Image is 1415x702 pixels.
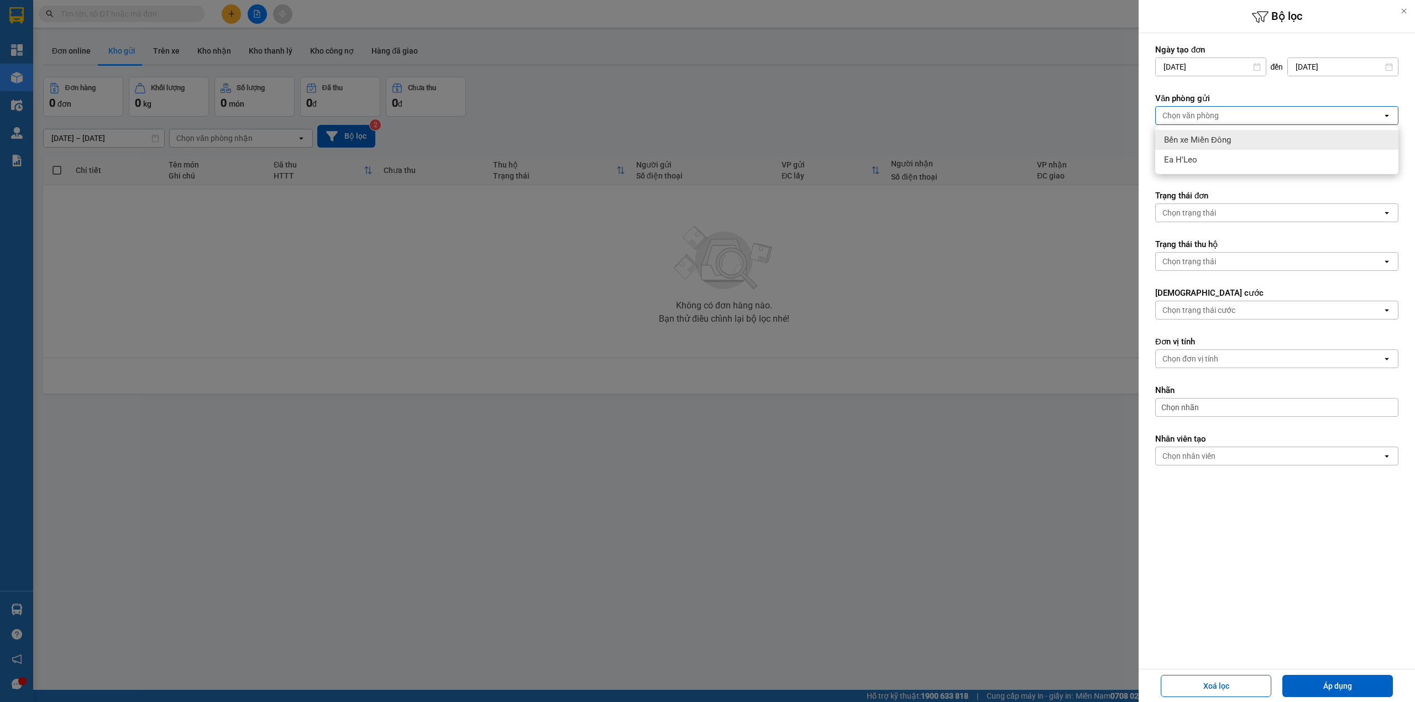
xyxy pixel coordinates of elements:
svg: open [1382,452,1391,460]
span: Bến xe Miền Đông [1164,134,1231,145]
span: Ea H'Leo [1164,154,1197,165]
button: Xoá lọc [1161,675,1271,697]
span: Chọn nhãn [1161,402,1199,413]
label: Trạng thái đơn [1155,190,1398,201]
div: Chọn trạng thái [1162,256,1216,267]
span: đến [1271,61,1283,72]
input: Select a date. [1288,58,1398,76]
svg: open [1382,208,1391,217]
svg: open [1382,257,1391,266]
div: Chọn nhân viên [1162,450,1215,462]
ul: Menu [1155,125,1398,174]
h6: Bộ lọc [1139,8,1415,25]
div: Chọn trạng thái cước [1162,305,1235,316]
label: Trạng thái thu hộ [1155,239,1398,250]
button: Áp dụng [1282,675,1393,697]
div: Chọn trạng thái [1162,207,1216,218]
label: Nhân viên tạo [1155,433,1398,444]
label: Đơn vị tính [1155,336,1398,347]
label: [DEMOGRAPHIC_DATA] cước [1155,287,1398,298]
label: Ngày tạo đơn [1155,44,1398,55]
svg: open [1382,306,1391,315]
label: Văn phòng gửi [1155,93,1398,104]
input: Select a date. [1156,58,1266,76]
div: Chọn văn phòng [1162,110,1219,121]
svg: open [1382,111,1391,120]
svg: open [1382,354,1391,363]
label: Nhãn [1155,385,1398,396]
div: Chọn đơn vị tính [1162,353,1218,364]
